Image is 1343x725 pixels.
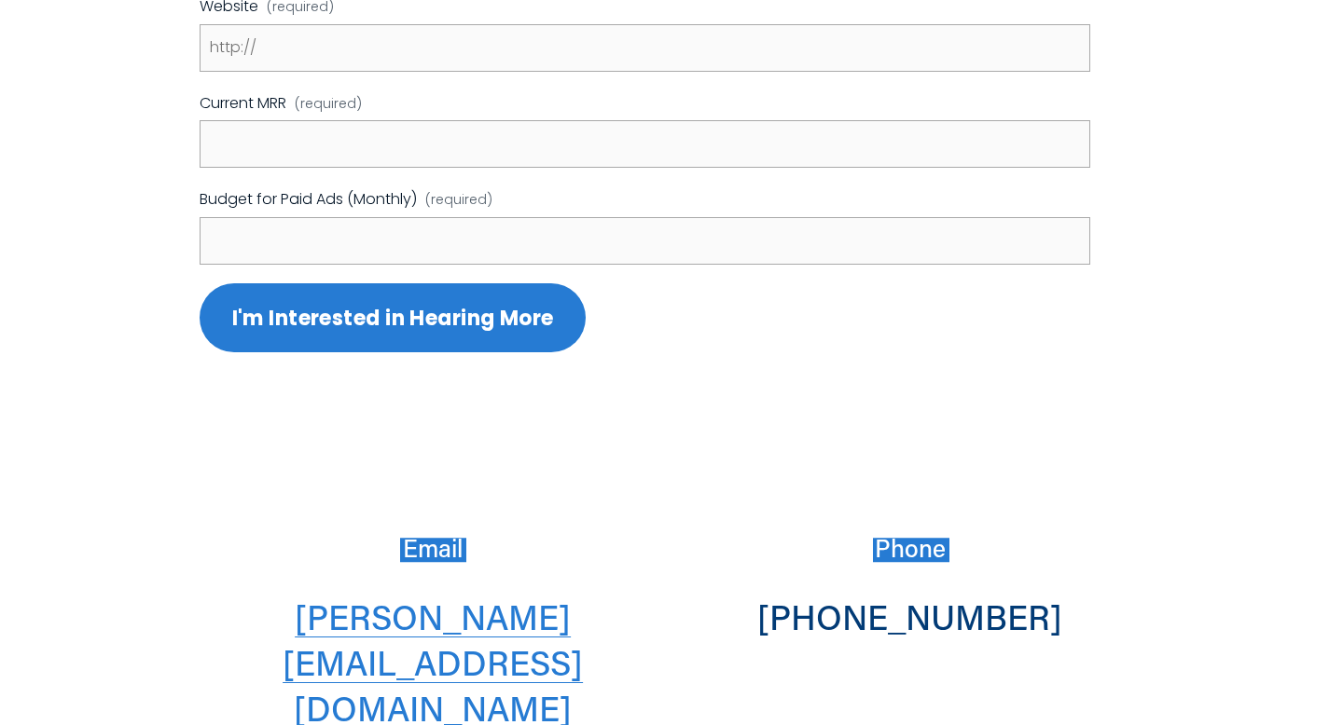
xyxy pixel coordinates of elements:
span: Email [403,531,463,564]
span: Budget for Paid Ads (Monthly) [200,186,417,213]
span: (required) [295,92,362,116]
span: (required) [425,188,492,212]
span: Current MRR [200,90,286,117]
span: I'm Interested in Hearing More [232,304,554,333]
span: Phone [875,531,946,564]
h3: [PHONE_NUMBER] [677,595,1144,640]
button: I'm Interested in Hearing MoreI'm Interested in Hearing More [200,283,587,353]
